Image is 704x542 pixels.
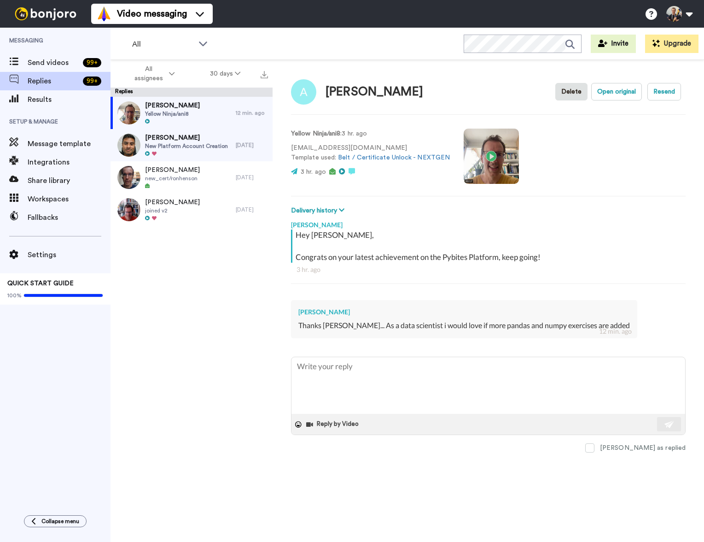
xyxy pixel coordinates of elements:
span: Fallbacks [28,212,111,223]
div: [DATE] [236,174,268,181]
div: 12 min. ago [236,109,268,117]
button: Delivery history [291,206,347,216]
span: Settings [28,249,111,260]
div: Thanks [PERSON_NAME]... As a data scientist i would love if more pandas and numpy exercises are a... [298,320,630,331]
span: All assignees [130,65,167,83]
span: joined v2 [145,207,200,214]
a: [PERSON_NAME]New Platform Account Creation[DATE] [111,129,273,161]
img: Image of Ani [291,79,316,105]
div: [DATE] [236,206,268,213]
img: 63a00cfa-129b-41a3-8d16-60571a7dc5a1-thumb.jpg [117,198,140,221]
img: d16f3d9a-49f4-4057-9d9f-35bca661647f-thumb.jpg [117,134,140,157]
span: [PERSON_NAME] [145,165,200,175]
span: 100% [7,292,22,299]
div: Hey [PERSON_NAME], Congrats on your latest achievement on the Pybites Platform, keep going! [296,230,683,263]
a: Belt / Certificate Unlock - NEXTGEN [338,154,450,161]
button: 30 days [192,65,258,82]
button: Open original [591,83,642,100]
img: bj-logo-header-white.svg [11,7,80,20]
a: [PERSON_NAME]new_cert/ronhenson[DATE] [111,161,273,194]
strong: Yellow Ninja/ani8 [291,130,340,137]
span: Replies [28,76,79,87]
button: Delete [555,83,588,100]
a: [PERSON_NAME]Yellow Ninja/ani812 min. ago [111,97,273,129]
div: 3 hr. ago [297,265,680,274]
span: Send videos [28,57,79,68]
img: send-white.svg [664,421,675,428]
span: Results [28,94,111,105]
img: aa6f49df-472a-4ece-a689-f58e4aff5dff-thumb.jpg [117,101,140,124]
img: vm-color.svg [97,6,111,21]
span: [PERSON_NAME] [145,198,200,207]
span: Collapse menu [41,518,79,525]
button: Upgrade [645,35,698,53]
div: [PERSON_NAME] [291,216,686,230]
p: [EMAIL_ADDRESS][DOMAIN_NAME] Template used: [291,143,450,163]
div: 99 + [83,58,101,67]
span: Share library [28,175,111,186]
span: QUICK START GUIDE [7,280,74,287]
div: 12 min. ago [599,327,632,336]
span: [PERSON_NAME] [145,101,200,110]
div: [DATE] [236,141,268,149]
span: new_cert/ronhenson [145,175,200,182]
button: All assignees [112,61,192,87]
span: Workspaces [28,194,111,205]
button: Export all results that match these filters now. [258,67,271,81]
span: Yellow Ninja/ani8 [145,110,200,118]
img: export.svg [261,71,268,78]
span: New Platform Account Creation [145,142,228,150]
a: [PERSON_NAME]joined v2[DATE] [111,194,273,226]
img: e261e8ef-7694-48a6-9920-f389d58d96eb-thumb.jpg [117,166,140,189]
div: [PERSON_NAME] [326,85,423,99]
button: Resend [647,83,681,100]
div: [PERSON_NAME] [298,307,630,317]
div: [PERSON_NAME] as replied [600,443,686,453]
span: All [132,39,194,50]
span: [PERSON_NAME] [145,133,228,142]
button: Collapse menu [24,515,87,527]
span: Integrations [28,157,111,168]
span: Video messaging [117,7,187,20]
span: 3 hr. ago [301,169,326,175]
button: Invite [591,35,636,53]
p: : 3 hr. ago [291,129,450,139]
div: 99 + [83,77,101,86]
span: Message template [28,138,111,149]
div: Replies [111,88,273,97]
button: Reply by Video [305,418,361,431]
